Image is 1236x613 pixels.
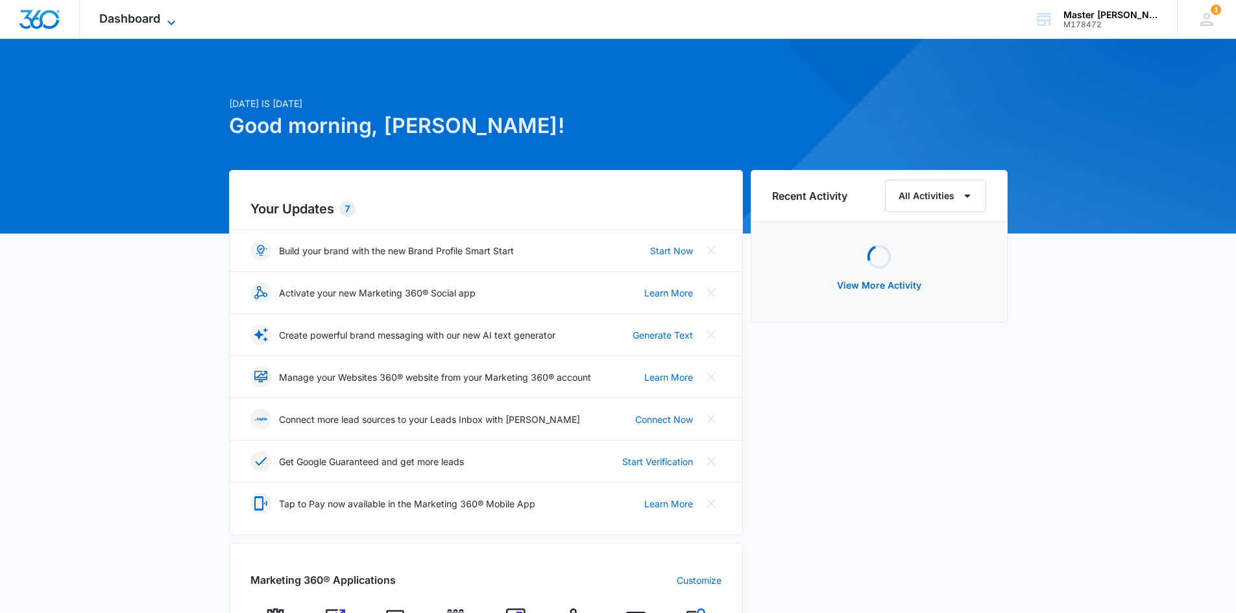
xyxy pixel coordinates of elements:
p: Activate your new Marketing 360® Social app [279,286,476,300]
button: Close [701,282,721,303]
button: Close [701,493,721,514]
button: Close [701,409,721,429]
p: Create powerful brand messaging with our new AI text generator [279,328,555,342]
button: All Activities [885,180,986,212]
h6: Recent Activity [772,188,847,204]
a: Connect Now [635,413,693,426]
button: Close [701,451,721,472]
p: Connect more lead sources to your Leads Inbox with [PERSON_NAME] [279,413,580,426]
div: account id [1063,20,1158,29]
span: Dashboard [99,12,160,25]
h1: Good morning, [PERSON_NAME]! [229,110,743,141]
p: [DATE] is [DATE] [229,97,743,110]
a: Learn More [644,370,693,384]
button: Close [701,367,721,387]
p: Get Google Guaranteed and get more leads [279,455,464,468]
button: Close [701,240,721,261]
a: Learn More [644,286,693,300]
button: View More Activity [824,270,934,301]
div: notifications count [1211,5,1221,15]
a: Learn More [644,497,693,511]
p: Manage your Websites 360® website from your Marketing 360® account [279,370,591,384]
div: account name [1063,10,1158,20]
div: 7 [339,201,356,217]
p: Build your brand with the new Brand Profile Smart Start [279,244,514,258]
a: Start Verification [622,455,693,468]
button: Close [701,324,721,345]
p: Tap to Pay now available in the Marketing 360® Mobile App [279,497,535,511]
span: 1 [1211,5,1221,15]
a: Customize [677,573,721,587]
a: Start Now [650,244,693,258]
a: Generate Text [633,328,693,342]
h2: Your Updates [250,199,721,219]
h2: Marketing 360® Applications [250,572,396,588]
